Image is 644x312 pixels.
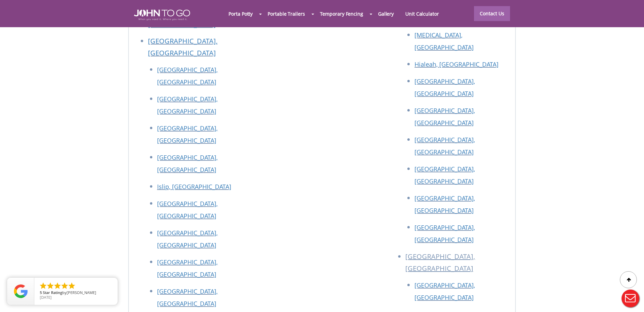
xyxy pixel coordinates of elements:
[53,282,62,290] li: 
[14,284,28,298] img: Review Rating
[617,285,644,312] button: Live Chat
[68,282,76,290] li: 
[43,290,62,295] span: Star Rating
[39,282,47,290] li: 
[40,290,42,295] span: 5
[40,291,112,295] span: by
[61,282,69,290] li: 
[46,282,54,290] li: 
[40,295,52,300] span: [DATE]
[67,290,96,295] span: [PERSON_NAME]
